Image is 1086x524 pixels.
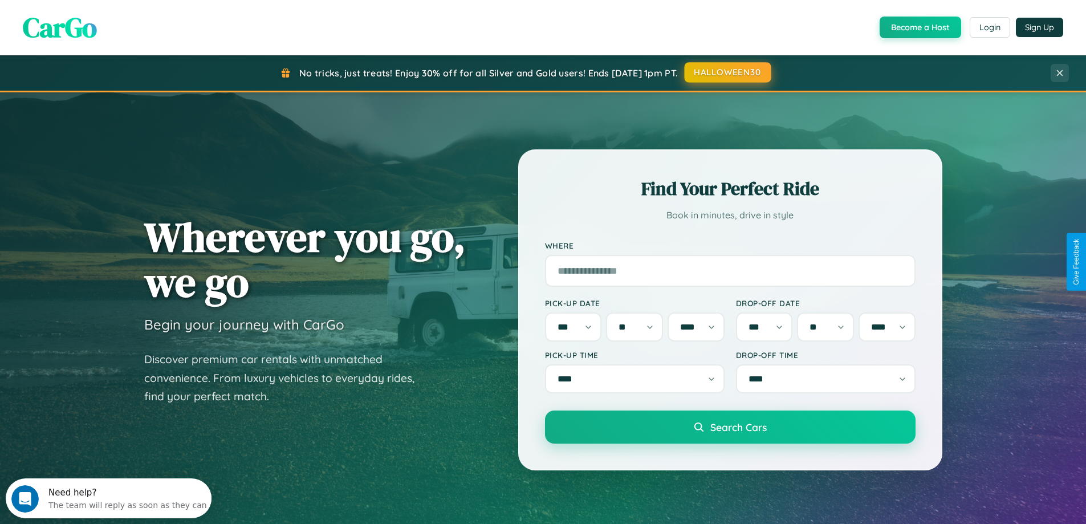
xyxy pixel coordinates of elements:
[43,19,201,31] div: The team will reply as soon as they can
[144,214,466,304] h1: Wherever you go, we go
[545,298,725,308] label: Pick-up Date
[6,478,211,518] iframe: Intercom live chat discovery launcher
[970,17,1010,38] button: Login
[545,176,916,201] h2: Find Your Perfect Ride
[736,298,916,308] label: Drop-off Date
[545,207,916,224] p: Book in minutes, drive in style
[736,350,916,360] label: Drop-off Time
[545,350,725,360] label: Pick-up Time
[43,10,201,19] div: Need help?
[144,316,344,333] h3: Begin your journey with CarGo
[545,241,916,250] label: Where
[1072,239,1080,285] div: Give Feedback
[880,17,961,38] button: Become a Host
[299,67,678,79] span: No tricks, just treats! Enjoy 30% off for all Silver and Gold users! Ends [DATE] 1pm PT.
[545,411,916,444] button: Search Cars
[685,62,771,83] button: HALLOWEEN30
[5,5,212,36] div: Open Intercom Messenger
[144,350,429,406] p: Discover premium car rentals with unmatched convenience. From luxury vehicles to everyday rides, ...
[11,485,39,513] iframe: Intercom live chat
[23,9,97,46] span: CarGo
[1016,18,1063,37] button: Sign Up
[710,421,767,433] span: Search Cars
